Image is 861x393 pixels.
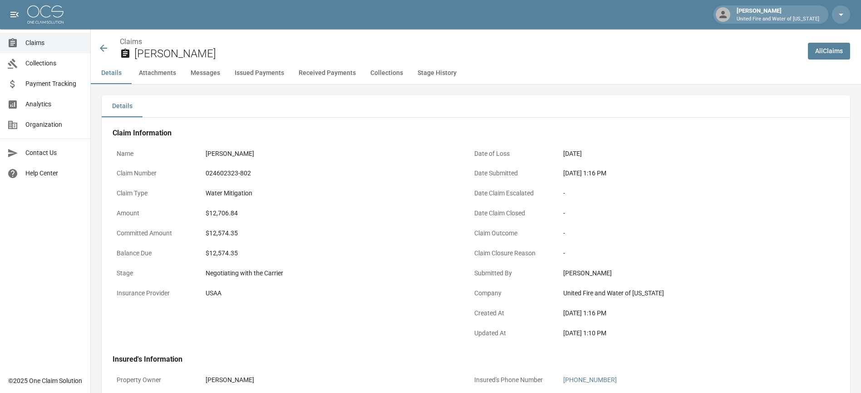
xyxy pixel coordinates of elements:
[206,229,455,238] div: $12,574.35
[25,38,83,48] span: Claims
[91,62,861,84] div: anchor tabs
[563,308,813,318] div: [DATE] 1:16 PM
[25,120,83,129] span: Organization
[5,5,24,24] button: open drawer
[113,164,194,182] p: Claim Number
[206,149,455,159] div: [PERSON_NAME]
[563,289,813,298] div: United Fire and Water of [US_STATE]
[470,224,552,242] p: Claim Outcome
[113,284,194,302] p: Insurance Provider
[563,249,813,258] div: -
[206,189,455,198] div: Water Mitigation
[563,328,813,338] div: [DATE] 1:10 PM
[470,264,552,282] p: Submitted By
[113,371,194,389] p: Property Owner
[206,289,455,298] div: USAA
[563,229,813,238] div: -
[470,164,552,182] p: Date Submitted
[27,5,64,24] img: ocs-logo-white-transparent.png
[291,62,363,84] button: Received Payments
[25,99,83,109] span: Analytics
[113,355,817,364] h4: Insured's Information
[410,62,464,84] button: Stage History
[113,264,194,282] p: Stage
[470,324,552,342] p: Updated At
[563,149,813,159] div: [DATE]
[25,59,83,68] span: Collections
[563,189,813,198] div: -
[206,249,455,258] div: $12,574.35
[206,209,455,218] div: $12,706.84
[808,43,850,60] a: AllClaims
[470,371,552,389] p: Insured's Phone Number
[120,36,801,47] nav: breadcrumb
[470,244,552,262] p: Claim Closure Reason
[563,209,813,218] div: -
[120,37,142,46] a: Claims
[470,204,552,222] p: Date Claim Closed
[25,169,83,178] span: Help Center
[206,269,455,278] div: Negotiating with the Carrier
[113,129,817,138] h4: Claim Information
[113,224,194,242] p: Committed Amount
[733,6,823,23] div: [PERSON_NAME]
[102,95,143,117] button: Details
[113,244,194,262] p: Balance Due
[8,376,82,385] div: © 2025 One Claim Solution
[25,148,83,158] span: Contact Us
[470,304,552,322] p: Created At
[563,376,617,383] a: [PHONE_NUMBER]
[132,62,183,84] button: Attachments
[134,47,801,60] h2: [PERSON_NAME]
[563,269,813,278] div: [PERSON_NAME]
[737,15,819,23] p: United Fire and Water of [US_STATE]
[563,169,813,178] div: [DATE] 1:16 PM
[206,169,455,178] div: 024602323-802
[227,62,291,84] button: Issued Payments
[113,204,194,222] p: Amount
[470,184,552,202] p: Date Claim Escalated
[470,145,552,163] p: Date of Loss
[113,184,194,202] p: Claim Type
[206,375,455,385] div: [PERSON_NAME]
[470,284,552,302] p: Company
[91,62,132,84] button: Details
[113,145,194,163] p: Name
[102,95,850,117] div: details tabs
[25,79,83,89] span: Payment Tracking
[363,62,410,84] button: Collections
[183,62,227,84] button: Messages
